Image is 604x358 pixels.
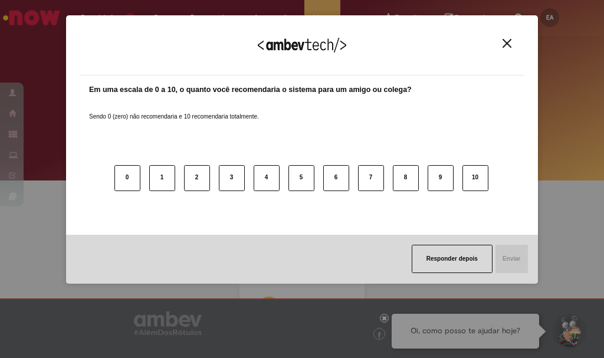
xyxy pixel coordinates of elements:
button: Responder depois [412,245,493,273]
img: Logo Ambevtech [258,38,346,52]
button: 8 [393,165,419,191]
button: 5 [288,165,314,191]
button: 1 [149,165,175,191]
button: 6 [323,165,349,191]
button: 9 [428,165,454,191]
label: Em uma escala de 0 a 10, o quanto você recomendaria o sistema para um amigo ou colega? [89,84,412,96]
button: 2 [184,165,210,191]
button: 10 [462,165,488,191]
label: Sendo 0 (zero) não recomendaria e 10 recomendaria totalmente. [89,98,259,121]
img: Close [503,39,511,48]
button: 7 [358,165,384,191]
button: 3 [219,165,245,191]
button: Close [499,38,515,48]
button: 0 [114,165,140,191]
button: 4 [254,165,280,191]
